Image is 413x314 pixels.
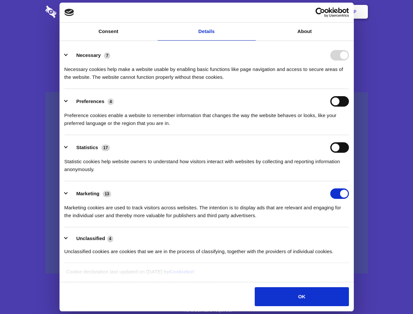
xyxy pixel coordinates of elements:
div: Unclassified cookies are cookies that we are in the process of classifying, together with the pro... [64,243,349,255]
img: logo [64,9,74,16]
div: Necessary cookies help make a website usable by enabling basic functions like page navigation and... [64,61,349,81]
a: Contact [265,2,295,22]
iframe: Drift Widget Chat Controller [380,281,405,306]
a: About [256,23,354,41]
a: Usercentrics Cookiebot - opens in a new window [292,8,349,17]
span: 13 [103,191,111,197]
a: Pricing [192,2,220,22]
label: Marketing [76,191,99,196]
a: Cookiebot [169,269,194,274]
label: Statistics [76,145,98,150]
span: 17 [101,145,110,151]
span: 4 [107,235,113,242]
img: logo-wordmark-white-trans-d4663122ce5f474addd5e946df7df03e33cb6a1c49d2221995e7729f52c070b2.svg [45,6,101,18]
label: Necessary [76,52,101,58]
div: Marketing cookies are used to track visitors across websites. The intention is to display ads tha... [64,199,349,219]
button: Preferences (4) [64,96,118,107]
button: Unclassified (4) [64,235,117,243]
button: Necessary (7) [64,50,114,61]
div: Preference cookies enable a website to remember information that changes the way the website beha... [64,107,349,127]
a: Consent [60,23,158,41]
div: Statistic cookies help website owners to understand how visitors interact with websites by collec... [64,153,349,173]
a: Wistia video thumbnail [45,92,368,274]
a: Login [297,2,325,22]
button: Statistics (17) [64,142,114,153]
label: Preferences [76,98,104,104]
h4: Auto-redaction of sensitive data, encrypted data sharing and self-destructing private chats. Shar... [45,60,368,81]
button: OK [255,287,349,306]
span: 7 [104,52,110,59]
div: Cookie declaration last updated on [DATE] by [61,268,352,281]
button: Marketing (13) [64,188,115,199]
h1: Eliminate Slack Data Loss. [45,29,368,53]
span: 4 [108,98,114,105]
a: Details [158,23,256,41]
